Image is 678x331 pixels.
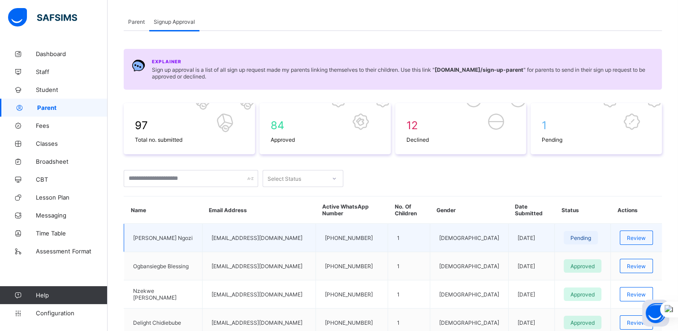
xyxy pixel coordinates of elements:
[388,252,430,280] td: 1
[36,176,108,183] span: CBT
[642,300,669,327] button: Open asap
[124,196,203,224] th: Name
[570,263,595,270] span: Approved
[435,66,523,73] b: [DOMAIN_NAME] /sign-up-parent
[315,252,388,280] td: [PHONE_NUMBER]
[36,50,108,57] span: Dashboard
[124,224,203,252] td: [PERSON_NAME] Ngozi
[542,119,651,132] span: 1
[36,212,108,219] span: Messaging
[36,194,108,201] span: Lesson Plan
[406,136,515,143] span: Declined
[135,136,244,143] span: Total no. submitted
[135,119,244,132] span: 97
[124,280,203,309] td: Nzekwe [PERSON_NAME]
[36,86,108,93] span: Student
[388,224,430,252] td: 1
[430,224,508,252] td: [DEMOGRAPHIC_DATA]
[570,291,595,298] span: Approved
[8,8,77,27] img: safsims
[627,319,646,326] span: Review
[430,196,508,224] th: Gender
[430,252,508,280] td: [DEMOGRAPHIC_DATA]
[36,140,108,147] span: Classes
[152,66,654,80] span: Sign up approval is a list of all sign up request made my parents linking themselves to their chi...
[152,59,181,64] span: Explainer
[36,292,107,299] span: Help
[36,248,108,255] span: Assessment Format
[128,18,145,25] span: Parent
[268,170,301,187] div: Select Status
[508,196,554,224] th: Date Submitted
[627,235,646,241] span: Review
[36,158,108,165] span: Broadsheet
[132,59,145,72] img: Chat.054c5d80b312491b9f15f6fadeacdca6.svg
[610,196,662,224] th: Actions
[36,230,108,237] span: Time Table
[202,280,315,309] td: [EMAIL_ADDRESS][DOMAIN_NAME]
[271,119,380,132] span: 84
[315,196,388,224] th: Active WhatsApp Number
[36,309,107,317] span: Configuration
[36,122,108,129] span: Fees
[388,280,430,309] td: 1
[154,18,195,25] span: Signup Approval
[570,319,595,326] span: Approved
[124,252,203,280] td: Ogbansiegbe Blessing
[202,196,315,224] th: Email Address
[508,280,554,309] td: [DATE]
[627,263,646,270] span: Review
[315,224,388,252] td: [PHONE_NUMBER]
[508,252,554,280] td: [DATE]
[202,252,315,280] td: [EMAIL_ADDRESS][DOMAIN_NAME]
[406,119,515,132] span: 12
[36,68,108,75] span: Staff
[627,291,646,298] span: Review
[570,235,591,241] span: Pending
[37,104,108,111] span: Parent
[554,196,610,224] th: Status
[388,196,430,224] th: No. Of Children
[202,224,315,252] td: [EMAIL_ADDRESS][DOMAIN_NAME]
[508,224,554,252] td: [DATE]
[430,280,508,309] td: [DEMOGRAPHIC_DATA]
[271,136,380,143] span: Approved
[315,280,388,309] td: [PHONE_NUMBER]
[542,136,651,143] span: Pending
